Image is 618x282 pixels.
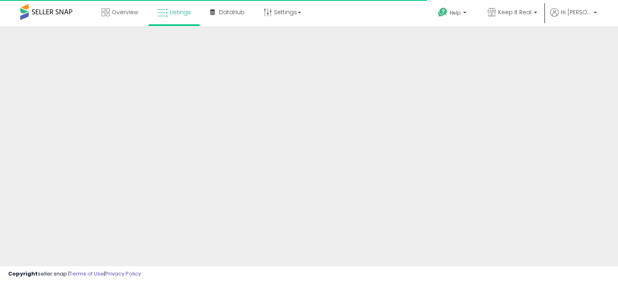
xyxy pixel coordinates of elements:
span: Hi [PERSON_NAME] [561,8,591,16]
span: Overview [112,8,138,16]
a: Terms of Use [69,270,104,278]
span: Keep It Real [498,8,531,16]
div: seller snap | | [8,270,141,278]
i: Get Help [438,7,448,17]
a: Help [432,1,475,26]
strong: Copyright [8,270,38,278]
a: Hi [PERSON_NAME] [550,8,597,26]
span: DataHub [219,8,245,16]
span: Help [450,9,461,16]
a: Privacy Policy [105,270,141,278]
span: Listings [170,8,191,16]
